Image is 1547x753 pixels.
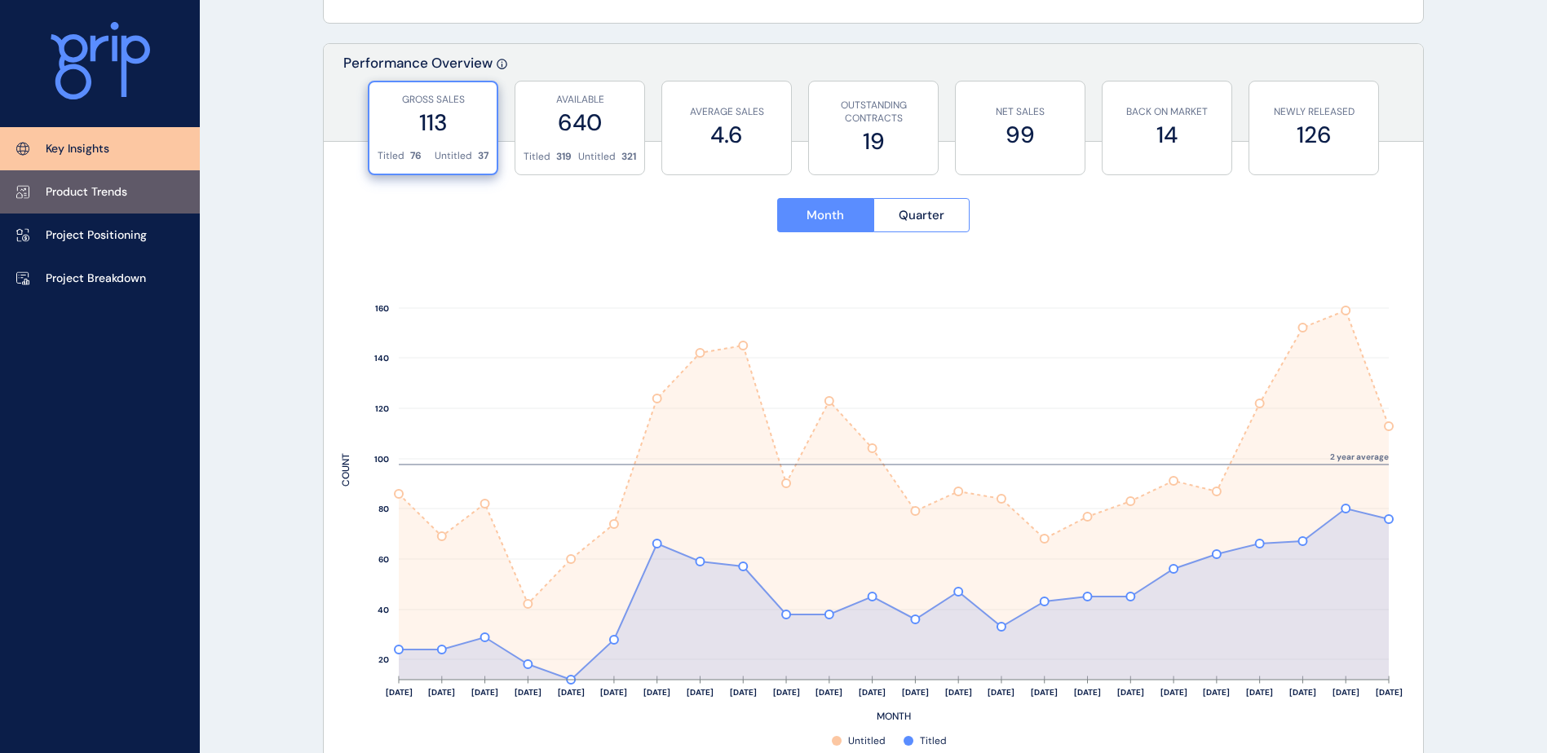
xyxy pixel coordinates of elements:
span: Quarter [899,207,944,223]
text: [DATE] [643,687,670,698]
text: 20 [378,654,389,665]
text: [DATE] [1376,687,1403,698]
text: [DATE] [988,687,1014,698]
text: [DATE] [945,687,972,698]
text: [DATE] [1203,687,1230,698]
p: 321 [621,150,636,164]
p: Titled [378,149,404,163]
text: [DATE] [1246,687,1273,698]
label: 126 [1257,119,1370,151]
p: AVAILABLE [524,93,636,107]
text: 160 [375,303,389,314]
p: BACK ON MARKET [1111,105,1223,119]
text: 40 [378,605,389,615]
label: 4.6 [670,119,783,151]
p: NET SALES [964,105,1076,119]
p: NEWLY RELEASED [1257,105,1370,119]
text: COUNT [339,453,352,487]
p: OUTSTANDING CONTRACTS [817,99,930,126]
p: 37 [478,149,488,163]
text: 2 year average [1330,451,1389,462]
p: 76 [410,149,422,163]
text: 60 [378,554,389,565]
text: [DATE] [773,687,800,698]
label: 14 [1111,119,1223,151]
p: Project Breakdown [46,271,146,287]
text: [DATE] [428,687,455,698]
p: Performance Overview [343,54,493,141]
text: [DATE] [902,687,929,698]
p: Key Insights [46,141,109,157]
p: Product Trends [46,184,127,200]
text: 100 [374,454,389,465]
text: 140 [374,353,389,363]
text: [DATE] [859,687,886,698]
text: [DATE] [1160,687,1187,698]
p: Titled [524,150,550,164]
p: 319 [556,150,572,164]
button: Quarter [873,198,970,232]
label: 640 [524,107,636,139]
label: 113 [378,107,488,139]
text: [DATE] [600,687,627,698]
p: Untitled [578,150,616,164]
text: [DATE] [386,687,413,698]
p: GROSS SALES [378,93,488,107]
p: Project Positioning [46,227,147,244]
text: [DATE] [558,687,585,698]
text: [DATE] [815,687,842,698]
text: [DATE] [515,687,541,698]
text: [DATE] [1333,687,1359,698]
text: [DATE] [1117,687,1144,698]
text: [DATE] [1289,687,1316,698]
p: AVERAGE SALES [670,105,783,119]
text: [DATE] [1031,687,1058,698]
text: [DATE] [471,687,498,698]
text: [DATE] [730,687,757,698]
p: Untitled [435,149,472,163]
text: 120 [375,403,389,414]
span: Month [807,207,844,223]
text: [DATE] [687,687,714,698]
text: [DATE] [1074,687,1101,698]
label: 19 [817,125,930,157]
text: MONTH [877,710,911,723]
button: Month [777,198,873,232]
text: 80 [378,504,389,514]
label: 99 [964,119,1076,151]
